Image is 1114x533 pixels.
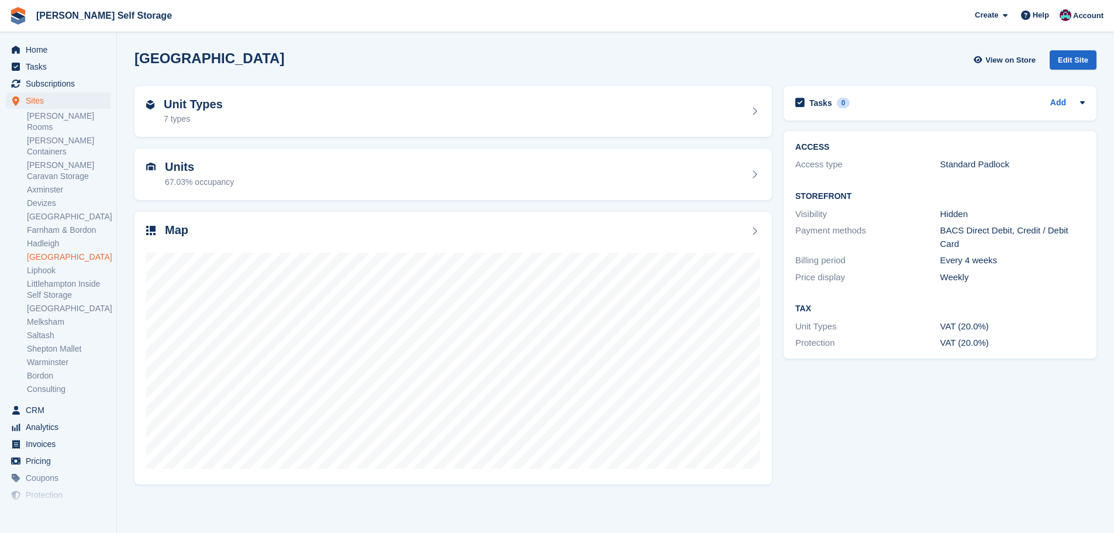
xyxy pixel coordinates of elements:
a: Map [134,212,772,485]
a: menu [6,59,111,75]
a: Edit Site [1050,50,1096,74]
span: Protection [26,487,96,503]
div: BACS Direct Debit, Credit / Debit Card [940,224,1085,250]
a: menu [6,419,111,435]
a: [PERSON_NAME] Caravan Storage [27,160,111,182]
a: Hadleigh [27,238,111,249]
a: Littlehampton Inside Self Storage [27,278,111,301]
div: VAT (20.0%) [940,320,1085,333]
h2: Tax [795,304,1085,314]
a: menu [6,436,111,452]
a: Shepton Mallet [27,343,111,355]
a: menu [6,453,111,469]
a: Devizes [27,198,111,209]
span: Tasks [26,59,96,75]
img: stora-icon-8386f47178a22dfd0bd8f6a31ec36ba5ce8667c1dd55bd0f319d3a0aa187defe.svg [9,7,27,25]
a: Units 67.03% occupancy [134,149,772,200]
span: CRM [26,402,96,418]
a: menu [6,42,111,58]
a: [PERSON_NAME] Self Storage [32,6,177,25]
img: map-icn-33ee37083ee616e46c38cad1a60f524a97daa1e2b2c8c0bc3eb3415660979fc1.svg [146,226,156,235]
a: Consulting [27,384,111,395]
span: Analytics [26,419,96,435]
div: 7 types [164,113,223,125]
img: Ben [1060,9,1071,21]
a: Saltash [27,330,111,341]
span: View on Store [985,54,1036,66]
div: Unit Types [795,320,940,333]
h2: Unit Types [164,98,223,111]
h2: Tasks [809,98,832,108]
div: Edit Site [1050,50,1096,70]
a: menu [6,75,111,92]
div: Standard Padlock [940,158,1085,171]
a: Liphook [27,265,111,276]
a: Add [1050,97,1066,110]
a: [GEOGRAPHIC_DATA] [27,252,111,263]
a: menu [6,470,111,486]
div: Access type [795,158,940,171]
span: Account [1073,10,1103,22]
a: menu [6,504,111,520]
a: Bordon [27,370,111,381]
a: Unit Types 7 types [134,86,772,137]
div: Payment methods [795,224,940,250]
div: Weekly [940,271,1085,284]
img: unit-type-icn-2b2737a686de81e16bb02015468b77c625bbabd49415b5ef34ead5e3b44a266d.svg [146,100,154,109]
img: unit-icn-7be61d7bf1b0ce9d3e12c5938cc71ed9869f7b940bace4675aadf7bd6d80202e.svg [146,163,156,171]
a: Axminster [27,184,111,195]
a: [GEOGRAPHIC_DATA] [27,303,111,314]
h2: Storefront [795,192,1085,201]
a: [PERSON_NAME] Containers [27,135,111,157]
div: 67.03% occupancy [165,176,234,188]
a: Warminster [27,357,111,368]
div: Every 4 weeks [940,254,1085,267]
span: Settings [26,504,96,520]
span: Create [975,9,998,21]
span: Sites [26,92,96,109]
div: VAT (20.0%) [940,336,1085,350]
span: Subscriptions [26,75,96,92]
span: Help [1033,9,1049,21]
a: Melksham [27,317,111,328]
a: [GEOGRAPHIC_DATA] [27,211,111,222]
h2: ACCESS [795,143,1085,152]
a: menu [6,92,111,109]
div: Hidden [940,208,1085,221]
a: menu [6,402,111,418]
div: Protection [795,336,940,350]
h2: Units [165,160,234,174]
span: Pricing [26,453,96,469]
h2: Map [165,223,188,237]
div: Billing period [795,254,940,267]
span: Coupons [26,470,96,486]
span: Home [26,42,96,58]
div: 0 [837,98,850,108]
span: Invoices [26,436,96,452]
a: View on Store [972,50,1040,70]
h2: [GEOGRAPHIC_DATA] [134,50,284,66]
a: menu [6,487,111,503]
div: Visibility [795,208,940,221]
div: Price display [795,271,940,284]
a: [PERSON_NAME] Rooms [27,111,111,133]
a: Farnham & Bordon [27,225,111,236]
